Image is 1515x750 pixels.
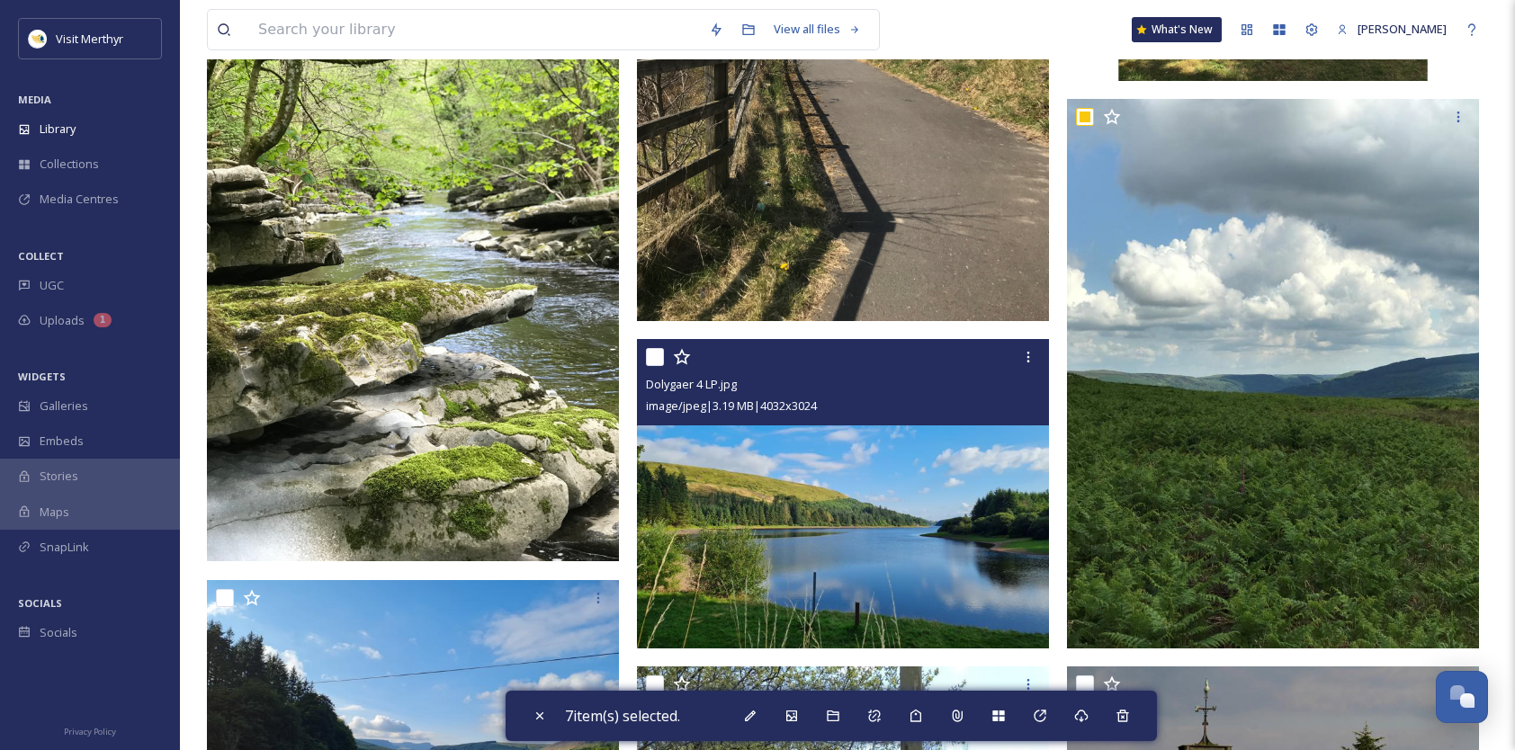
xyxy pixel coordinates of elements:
span: Uploads [40,312,85,329]
span: MEDIA [18,93,51,106]
span: Embeds [40,433,84,450]
span: SOCIALS [18,596,62,610]
span: Media Centres [40,191,119,208]
span: UGC [40,277,64,294]
button: Open Chat [1436,671,1488,723]
span: Dolygaer 4 LP.jpg [646,376,737,392]
span: Socials [40,624,77,641]
a: [PERSON_NAME] [1328,12,1456,47]
span: COLLECT [18,249,64,263]
span: SnapLink [40,539,89,556]
a: What's New [1132,17,1222,42]
span: Maps [40,504,69,521]
span: Galleries [40,397,88,415]
span: Library [40,121,76,138]
a: Privacy Policy [64,719,116,741]
img: Dolygaer 4 LP.jpg [637,339,1049,648]
span: 7 item(s) selected. [565,706,680,726]
a: View all files [765,12,870,47]
span: image/jpeg | 3.19 MB | 4032 x 3024 [646,397,817,414]
div: 1 [94,313,112,327]
span: Visit Merthyr [56,31,123,47]
span: Collections [40,156,99,173]
span: [PERSON_NAME] [1358,21,1447,37]
img: Taf Fechan LP 1.png [207,13,619,561]
img: Cilsanws Golf Course view of Merthyr LP.jpg [1067,99,1479,647]
img: download.jpeg [29,30,47,48]
span: Privacy Policy [64,726,116,737]
input: Search your library [249,10,700,49]
span: Stories [40,468,78,485]
span: WIDGETS [18,370,66,383]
